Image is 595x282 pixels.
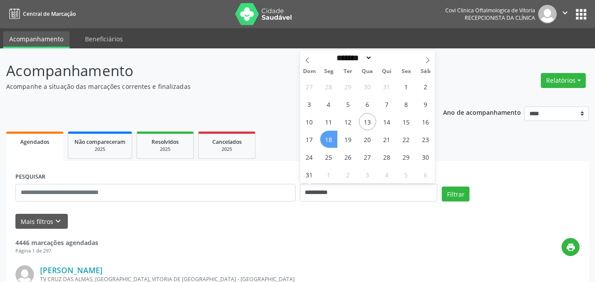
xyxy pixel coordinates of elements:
[396,69,416,74] span: Sex
[541,73,586,88] button: Relatórios
[340,78,357,95] span: Julho 29, 2025
[6,60,414,82] p: Acompanhamento
[320,95,337,113] span: Agosto 4, 2025
[301,95,318,113] span: Agosto 3, 2025
[300,69,319,74] span: Dom
[443,106,521,117] p: Ano de acompanhamento
[398,148,415,165] span: Agosto 29, 2025
[74,138,126,146] span: Não compareceram
[15,214,68,229] button: Mais filtroskeyboard_arrow_down
[398,78,415,95] span: Agosto 1, 2025
[417,166,434,183] span: Setembro 6, 2025
[398,131,415,148] span: Agosto 22, 2025
[340,148,357,165] span: Agosto 26, 2025
[319,69,338,74] span: Seg
[566,242,576,252] i: print
[6,7,76,21] a: Central de Marcação
[334,53,373,62] select: Month
[359,113,376,130] span: Agosto 13, 2025
[359,148,376,165] span: Agosto 27, 2025
[538,5,557,23] img: img
[320,148,337,165] span: Agosto 25, 2025
[398,166,415,183] span: Setembro 5, 2025
[301,113,318,130] span: Agosto 10, 2025
[359,166,376,183] span: Setembro 3, 2025
[340,113,357,130] span: Agosto 12, 2025
[417,131,434,148] span: Agosto 23, 2025
[20,138,49,146] span: Agendados
[442,187,469,201] button: Filtrar
[15,238,98,247] strong: 4446 marcações agendadas
[79,31,129,47] a: Beneficiários
[301,78,318,95] span: Julho 27, 2025
[301,131,318,148] span: Agosto 17, 2025
[417,113,434,130] span: Agosto 16, 2025
[398,95,415,113] span: Agosto 8, 2025
[562,238,580,256] button: print
[205,146,249,153] div: 2025
[340,131,357,148] span: Agosto 19, 2025
[3,31,70,48] a: Acompanhamento
[359,78,376,95] span: Julho 30, 2025
[359,131,376,148] span: Agosto 20, 2025
[340,166,357,183] span: Setembro 2, 2025
[301,166,318,183] span: Agosto 31, 2025
[417,78,434,95] span: Agosto 2, 2025
[560,8,570,18] i: 
[15,170,45,184] label: PESQUISAR
[53,216,63,226] i: keyboard_arrow_down
[378,166,395,183] span: Setembro 4, 2025
[152,138,179,146] span: Resolvidos
[23,10,76,18] span: Central de Marcação
[143,146,187,153] div: 2025
[320,113,337,130] span: Agosto 11, 2025
[358,69,377,74] span: Qua
[372,53,401,62] input: Year
[378,148,395,165] span: Agosto 28, 2025
[398,113,415,130] span: Agosto 15, 2025
[557,5,573,23] button: 
[320,78,337,95] span: Julho 28, 2025
[301,148,318,165] span: Agosto 24, 2025
[416,69,435,74] span: Sáb
[40,265,103,275] a: [PERSON_NAME]
[74,146,126,153] div: 2025
[417,148,434,165] span: Agosto 30, 2025
[465,14,535,22] span: Recepcionista da clínica
[378,113,395,130] span: Agosto 14, 2025
[359,95,376,113] span: Agosto 6, 2025
[378,95,395,113] span: Agosto 7, 2025
[445,7,535,14] div: Covi Clinica Oftalmologica de Vitoria
[378,78,395,95] span: Julho 31, 2025
[15,247,98,255] div: Página 1 de 297
[338,69,358,74] span: Ter
[212,138,242,146] span: Cancelados
[320,131,337,148] span: Agosto 18, 2025
[320,166,337,183] span: Setembro 1, 2025
[573,7,589,22] button: apps
[417,95,434,113] span: Agosto 9, 2025
[377,69,396,74] span: Qui
[6,82,414,91] p: Acompanhe a situação das marcações correntes e finalizadas
[378,131,395,148] span: Agosto 21, 2025
[340,95,357,113] span: Agosto 5, 2025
